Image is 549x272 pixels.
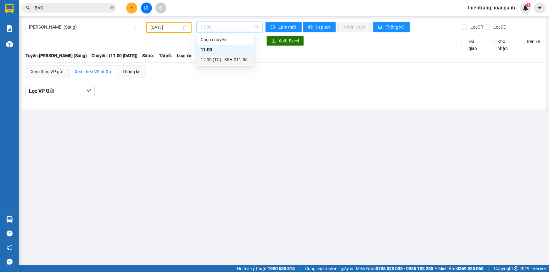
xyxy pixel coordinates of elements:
span: Cung cấp máy in - giấy in: [305,265,354,272]
button: In đơn chọn [337,22,372,32]
span: thientrang.hoanganh [463,4,520,12]
span: search [26,6,31,10]
button: downloadXuất Excel [266,36,304,46]
span: aim [159,6,163,10]
sup: 1 [526,3,531,7]
span: 11:00 [200,22,259,32]
div: Thống kê [122,68,140,75]
span: | [300,265,300,272]
div: 11:00 [201,46,250,53]
button: plus [126,3,137,14]
div: Chọn chuyến [201,36,250,43]
button: bar-chartThống kê [373,22,410,32]
button: syncLàm mới [266,22,302,32]
span: Trên xe [524,38,543,45]
span: Kho nhận [495,38,514,52]
strong: 1900 633 818 [268,266,295,271]
strong: 0369 525 060 [457,266,484,271]
div: Chọn chuyến [197,35,254,45]
span: copyright [514,266,518,271]
span: caret-down [537,5,543,11]
div: Xem theo VP nhận [75,68,111,75]
span: bar-chart [378,25,384,30]
button: caret-down [534,3,545,14]
span: Hồ Chí Minh - Phan Rang (Sáng) [29,22,137,32]
button: Lọc VP Gửi [25,86,95,96]
span: Số xe: [142,52,154,59]
span: Tài xế: [159,52,172,59]
span: Miền Bắc [438,265,484,272]
button: file-add [141,3,152,14]
span: Lọc CC [491,24,507,30]
span: In phơi [316,24,331,30]
span: Hỗ trợ kỹ thuật: [237,265,295,272]
span: close-circle [110,6,114,9]
span: ⚪️ [435,267,437,270]
span: plus [130,6,134,10]
span: close-circle [110,5,114,11]
div: Xem theo VP gửi [31,68,63,75]
span: down [86,88,91,93]
span: | [488,265,489,272]
span: Đã giao [466,38,485,52]
span: message [7,259,13,265]
input: 12/09/2025 [150,24,182,31]
span: Miền Nam [356,265,433,272]
span: sync [271,25,276,30]
button: aim [155,3,166,14]
span: Chuyến: (11:00 [DATE]) [92,52,137,59]
span: Loại xe: [177,52,193,59]
button: printerIn phơi [303,22,336,32]
span: printer [308,25,314,30]
img: warehouse-icon [6,41,13,47]
img: logo-vxr [5,4,14,14]
span: Lọc VP Gửi [29,87,54,95]
b: Tuyến: [PERSON_NAME] (Sáng) [25,53,87,58]
span: Lọc CR [468,24,484,30]
input: Tìm tên, số ĐT hoặc mã đơn [35,4,109,11]
img: icon-new-feature [523,5,529,11]
span: Làm mới [278,24,297,30]
span: file-add [144,6,148,10]
span: 1 [527,3,529,7]
img: warehouse-icon [6,216,13,223]
span: notification [7,245,13,251]
div: 12:00 (TC) - 85H-011.55 [201,56,250,63]
strong: 0708 023 035 - 0935 103 250 [376,266,433,271]
img: solution-icon [6,25,13,32]
span: question-circle [7,231,13,237]
span: Thống kê [386,24,405,30]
